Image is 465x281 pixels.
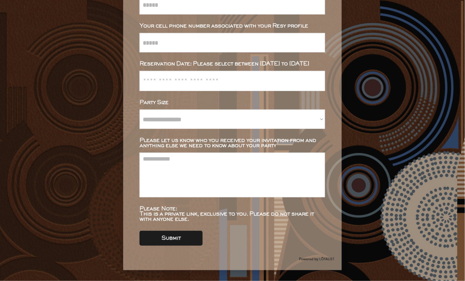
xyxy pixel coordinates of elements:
div: Reservation Date: Please select between [DATE] to [DATE] [140,61,325,67]
img: Group%2048096278.svg [299,255,334,263]
div: Submit [161,236,181,241]
div: Please let us know who you received your invitation from and anything else we need to know about ... [140,138,325,148]
div: Please Note: This is a private link, exclusive to you. Please do not share it with anyone else. [140,206,325,222]
div: Your cell phone number associated with your Resy profile [140,23,325,29]
div: Party Size [140,100,325,105]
